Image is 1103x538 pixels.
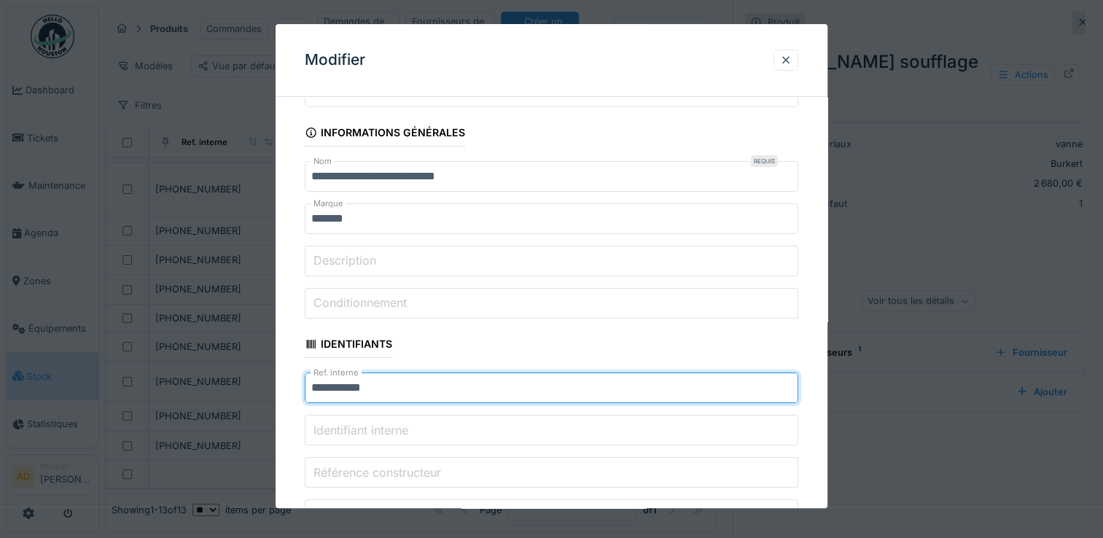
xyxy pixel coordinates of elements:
[311,198,346,210] label: Marque
[305,333,392,358] div: Identifiants
[311,367,362,380] label: Ref. interne
[751,155,778,167] div: Requis
[305,122,465,147] div: Informations générales
[311,252,379,270] label: Description
[311,295,410,312] label: Conditionnement
[311,464,444,481] label: Référence constructeur
[311,421,411,439] label: Identifiant interne
[311,506,379,523] label: Code Barre
[305,51,365,69] h3: Modifier
[311,155,335,168] label: Nom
